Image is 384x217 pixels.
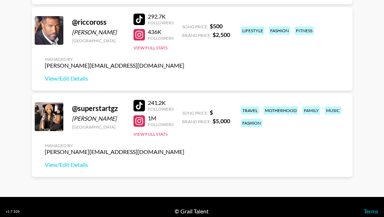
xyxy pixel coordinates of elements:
[213,31,230,38] strong: $ 2,500
[325,106,341,115] div: music
[182,119,211,124] span: Brand Price:
[148,35,174,41] div: Followers
[72,104,125,113] div: @ superstartgz
[148,106,174,112] div: Followers
[213,117,230,124] strong: $ 5,000
[45,148,184,155] div: [PERSON_NAME][EMAIL_ADDRESS][DOMAIN_NAME]
[269,26,290,35] div: fashion
[45,143,184,148] div: Managed By
[72,18,125,26] div: @ riccoross
[133,45,167,50] button: View Full Stats
[72,29,125,36] div: [PERSON_NAME]
[295,26,314,35] div: fitness
[210,109,213,116] strong: $
[241,119,262,127] div: fashion
[263,106,298,115] div: motherhood
[148,28,174,35] div: 436K
[182,24,208,29] span: Song Price:
[175,208,209,215] div: © Grail Talent
[148,99,174,106] div: 241.2K
[148,20,174,25] div: Followers
[302,106,320,115] div: family
[6,209,20,214] div: v 1.7.106
[45,161,184,168] a: View/Edit Details
[148,13,174,20] div: 292.7K
[133,131,167,137] button: View Full Stats
[72,38,125,43] div: [GEOGRAPHIC_DATA]
[72,124,125,130] div: [GEOGRAPHIC_DATA]
[148,115,174,122] div: 1M
[364,208,378,214] a: Terms
[148,122,174,127] div: Followers
[210,23,223,29] strong: $ 500
[241,26,264,35] div: lifestyle
[45,75,184,82] a: View/Edit Details
[182,33,211,38] span: Brand Price:
[182,110,208,116] span: Song Price:
[72,115,125,122] div: [PERSON_NAME]
[45,57,184,62] div: Managed By
[241,106,259,115] div: travel
[45,62,184,69] div: [PERSON_NAME][EMAIL_ADDRESS][DOMAIN_NAME]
